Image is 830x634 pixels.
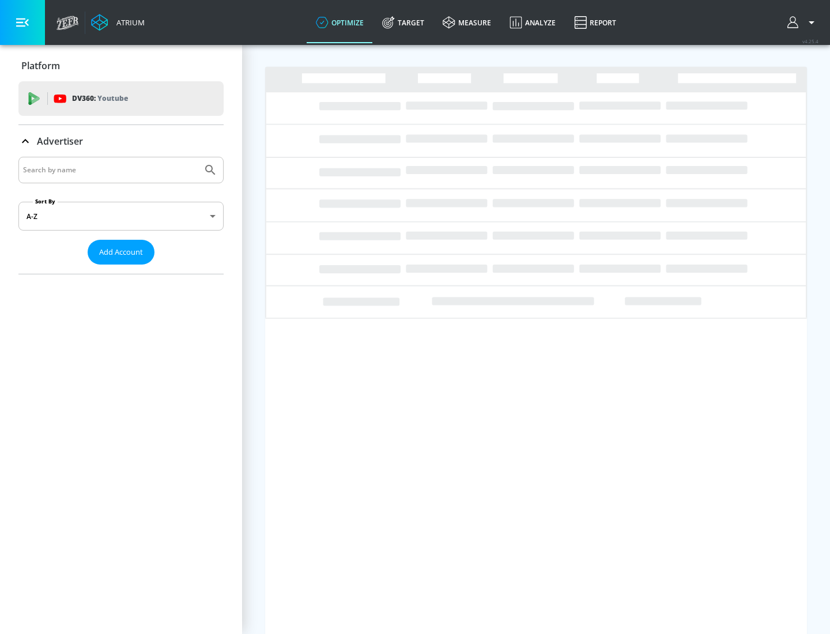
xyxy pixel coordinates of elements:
p: DV360: [72,92,128,105]
p: Advertiser [37,135,83,148]
div: Advertiser [18,125,224,157]
div: Platform [18,50,224,82]
a: Analyze [500,2,565,43]
a: Atrium [91,14,145,31]
a: Report [565,2,625,43]
p: Youtube [97,92,128,104]
span: Add Account [99,246,143,259]
nav: list of Advertiser [18,265,224,274]
span: v 4.25.4 [802,38,818,44]
div: DV360: Youtube [18,81,224,116]
div: A-Z [18,202,224,231]
button: Add Account [88,240,154,265]
a: measure [433,2,500,43]
a: optimize [307,2,373,43]
input: Search by name [23,163,198,178]
label: Sort By [33,198,58,205]
div: Atrium [112,17,145,28]
div: Advertiser [18,157,224,274]
a: Target [373,2,433,43]
p: Platform [21,59,60,72]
